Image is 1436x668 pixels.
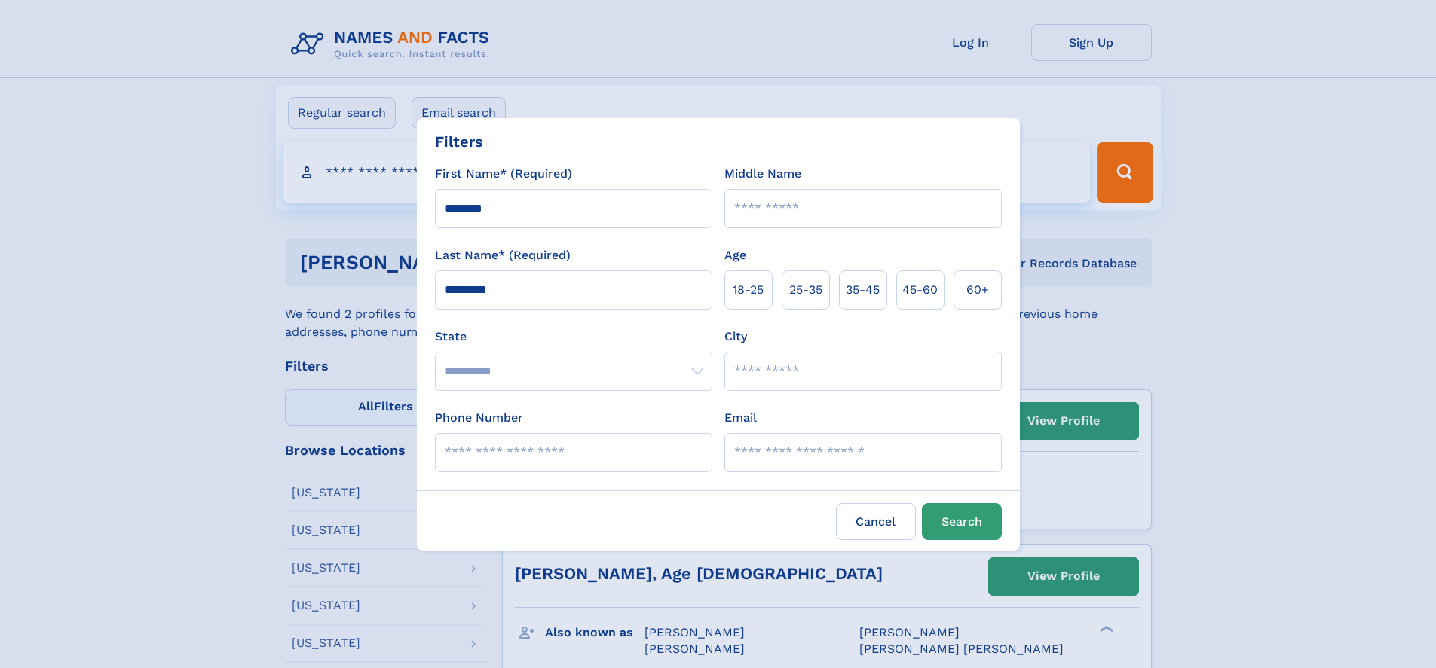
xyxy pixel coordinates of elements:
span: 18‑25 [733,281,764,299]
span: 25‑35 [789,281,822,299]
label: First Name* (Required) [435,165,572,183]
label: State [435,328,712,346]
span: 60+ [966,281,989,299]
span: 35‑45 [846,281,880,299]
label: Last Name* (Required) [435,246,571,264]
div: Filters [435,130,483,153]
button: Search [922,503,1002,540]
label: Cancel [836,503,916,540]
span: 45‑60 [902,281,938,299]
label: Age [724,246,746,264]
label: Phone Number [435,409,523,427]
label: Middle Name [724,165,801,183]
label: City [724,328,747,346]
label: Email [724,409,757,427]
